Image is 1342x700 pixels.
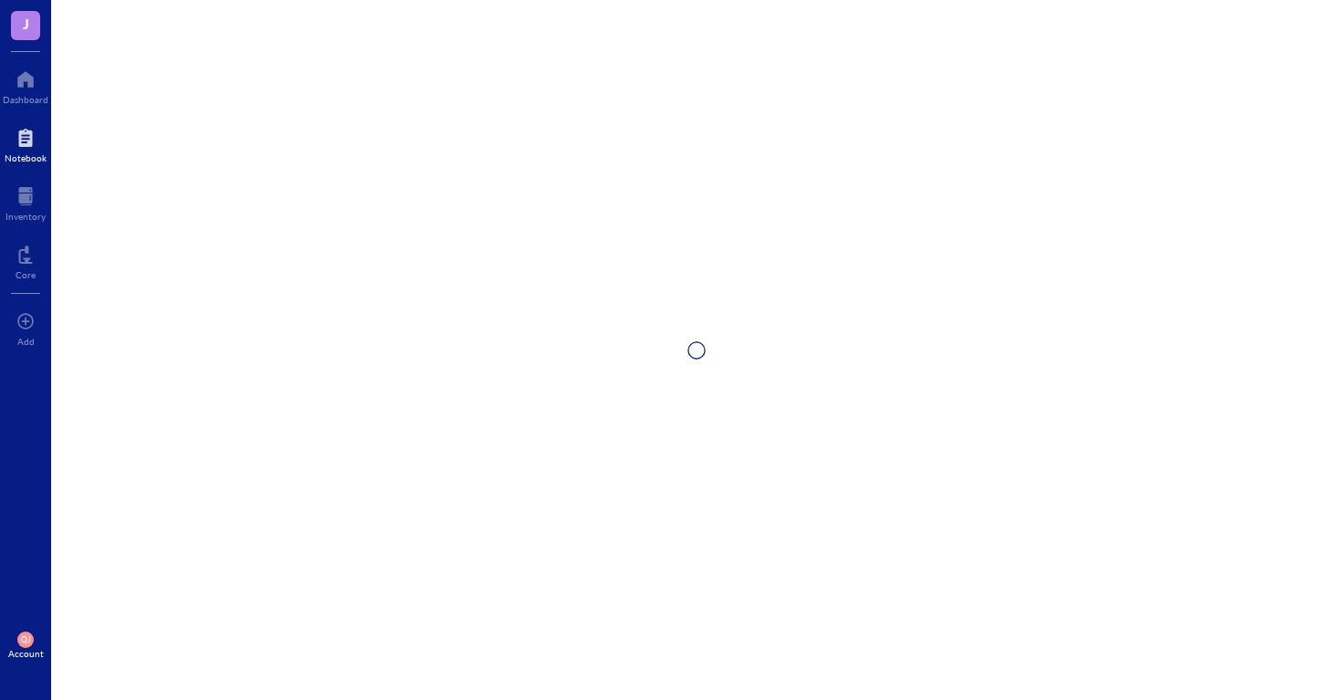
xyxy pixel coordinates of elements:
[17,336,35,347] div: Add
[23,12,29,35] span: J
[5,182,46,222] a: Inventory
[5,211,46,222] div: Inventory
[16,269,36,280] div: Core
[3,94,48,105] div: Dashboard
[3,65,48,105] a: Dashboard
[5,152,47,163] div: Notebook
[5,123,47,163] a: Notebook
[8,648,44,659] div: Account
[21,635,30,644] span: QJ
[16,240,36,280] a: Core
